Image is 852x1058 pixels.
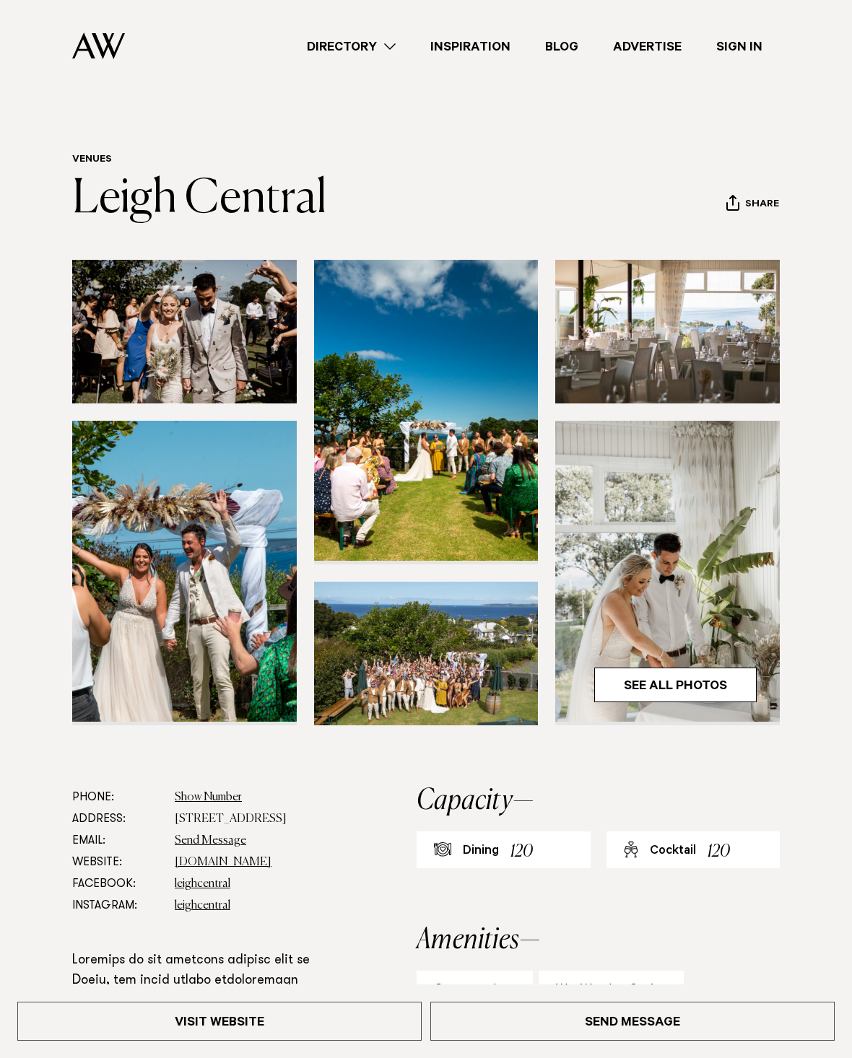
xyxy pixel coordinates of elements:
div: Cocktail [650,843,696,860]
dt: Website: [72,852,163,873]
img: Coastal wedding venue Leigh [72,260,297,403]
span: Share [745,198,779,212]
a: See All Photos [594,668,757,702]
a: Advertise [596,37,699,56]
a: Sign In [699,37,780,56]
a: leighcentral [175,878,230,890]
a: Show Number [175,792,242,803]
img: Auckland Weddings Logo [72,32,125,59]
a: Inspiration [413,37,528,56]
dt: Instagram: [72,895,163,917]
dd: [STREET_ADDRESS] [175,808,323,830]
img: BYO wedding venue Auckland [555,260,780,403]
a: leighcentral [175,900,230,911]
a: [DOMAIN_NAME] [175,857,271,868]
div: Ceremony Area [417,971,533,1007]
a: Cake cutting Leigh Central [555,421,780,725]
img: Wedding ceremony Auckland [72,421,297,722]
dt: Address: [72,808,163,830]
a: Send Message [175,835,246,847]
h2: Amenities [417,926,780,955]
a: Blog [528,37,596,56]
div: 120 [708,839,730,865]
dt: Facebook: [72,873,163,895]
a: Directory [290,37,413,56]
a: Wedding ceremony Auckland [72,421,297,725]
div: 120 [510,839,533,865]
img: Wedding guests coastal venue [314,582,539,725]
a: Blue sky wedding venue Auckland [314,260,539,564]
div: Dining [463,843,499,860]
a: Visit Website [17,1002,422,1041]
img: Blue sky wedding venue Auckland [314,260,539,561]
a: Venues [72,154,112,166]
dt: Phone: [72,787,163,808]
img: Cake cutting Leigh Central [555,421,780,722]
h2: Capacity [417,787,780,816]
div: Wet Weather Option [539,971,684,1007]
a: Leigh Central [72,176,326,222]
a: Send Message [430,1002,835,1041]
dt: Email: [72,830,163,852]
button: Share [726,194,780,216]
